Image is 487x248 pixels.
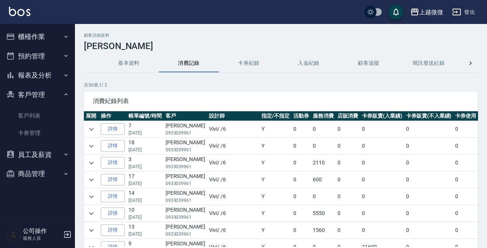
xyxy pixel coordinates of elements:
td: 0 [311,138,336,154]
td: 0 [404,188,454,205]
td: 0 [360,222,404,239]
td: 0 [453,138,478,154]
button: save [388,4,403,19]
td: Vivi / /6 [207,155,260,171]
img: Person [6,227,21,242]
td: 0 [336,205,360,222]
p: 0933039961 [166,146,205,153]
td: 0 [291,155,311,171]
td: 0 [311,121,336,137]
td: 0 [336,222,360,239]
td: 0 [291,172,311,188]
td: 7 [127,121,164,137]
p: [DATE] [128,197,162,204]
td: Vivi / /6 [207,188,260,205]
td: 10 [127,205,164,222]
td: 0 [360,205,404,222]
button: 上越微微 [407,4,446,20]
td: Y [260,188,291,205]
a: 詳情 [101,191,125,202]
a: 詳情 [101,157,125,169]
p: [DATE] [128,214,162,221]
p: 0933039961 [166,180,205,187]
a: 詳情 [101,140,125,152]
h5: 公司操作 [23,227,61,235]
th: 服務消費 [311,111,336,121]
p: 服務人員 [23,235,61,242]
th: 展開 [84,111,99,121]
button: 消費記錄 [159,54,219,72]
th: 客戶 [164,111,207,121]
td: 0 [404,172,454,188]
p: 0933039961 [166,130,205,136]
button: 預約管理 [3,46,72,66]
button: 卡券紀錄 [219,54,279,72]
td: 0 [336,155,360,171]
th: 操作 [99,111,127,121]
td: [PERSON_NAME] [164,205,207,222]
h2: 顧客詳細資料 [84,33,478,38]
th: 卡券使用 [453,111,478,121]
p: 0933039961 [166,214,205,221]
button: 簡訊發送紀錄 [399,54,459,72]
button: expand row [86,208,97,219]
td: 0 [453,188,478,205]
td: 600 [311,172,336,188]
td: 0 [404,222,454,239]
td: 0 [453,121,478,137]
td: 0 [360,155,404,171]
a: 詳情 [101,208,125,219]
td: 0 [336,188,360,205]
td: Vivi / /6 [207,172,260,188]
p: [DATE] [128,163,162,170]
p: [DATE] [128,180,162,187]
button: expand row [86,157,97,169]
td: 0 [453,222,478,239]
td: [PERSON_NAME] [164,222,207,239]
th: 指定/不指定 [260,111,291,121]
p: [DATE] [128,146,162,153]
button: expand row [86,225,97,236]
th: 卡券販賣(不入業績) [404,111,454,121]
td: Y [260,172,291,188]
button: expand row [86,124,97,135]
button: 報表及分析 [3,66,72,85]
button: expand row [86,140,97,152]
a: 詳情 [101,174,125,185]
td: 0 [453,172,478,188]
td: 0 [453,155,478,171]
td: 0 [311,188,336,205]
div: 上越微微 [419,7,443,17]
td: Vivi / /6 [207,121,260,137]
button: expand row [86,174,97,185]
p: 0933039961 [166,197,205,204]
th: 店販消費 [336,111,360,121]
th: 卡券販賣(入業績) [360,111,404,121]
img: Logo [9,7,30,16]
td: 17 [127,172,164,188]
td: 0 [404,121,454,137]
a: 客戶列表 [3,107,72,124]
button: 商品管理 [3,164,72,184]
h3: [PERSON_NAME] [84,41,478,51]
th: 活動券 [291,111,311,121]
p: 0933039961 [166,163,205,170]
td: 3 [127,155,164,171]
td: [PERSON_NAME] [164,188,207,205]
td: [PERSON_NAME] [164,138,207,154]
td: 0 [291,205,311,222]
td: 0 [404,138,454,154]
td: [PERSON_NAME] [164,121,207,137]
td: Y [260,222,291,239]
button: 顧客追蹤 [339,54,399,72]
td: 0 [291,138,311,154]
p: 0933039961 [166,231,205,238]
td: 0 [360,188,404,205]
td: 0 [360,138,404,154]
button: 櫃檯作業 [3,27,72,46]
th: 帳單編號/時間 [127,111,164,121]
td: 0 [360,121,404,137]
td: 13 [127,222,164,239]
td: [PERSON_NAME] [164,155,207,171]
a: 詳情 [101,224,125,236]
